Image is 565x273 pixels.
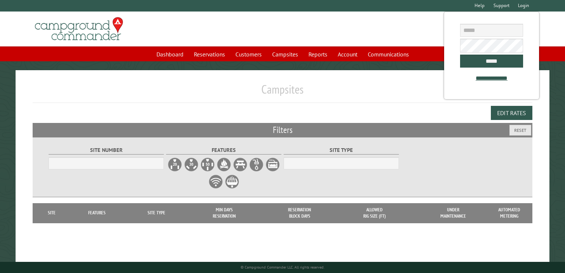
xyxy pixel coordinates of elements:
[33,123,533,137] h2: Filters
[304,47,332,61] a: Reports
[233,157,248,172] label: Picnic Table
[186,203,262,223] th: Min Days Reservation
[152,47,188,61] a: Dashboard
[509,125,531,136] button: Reset
[126,203,186,223] th: Site Type
[495,203,524,223] th: Automated metering
[208,174,223,189] label: WiFi Service
[333,47,362,61] a: Account
[268,47,303,61] a: Campsites
[249,157,264,172] label: Water Hookup
[412,203,495,223] th: Under Maintenance
[33,14,125,43] img: Campground Commander
[184,157,199,172] label: 30A Electrical Hookup
[265,157,280,172] label: Sewer Hookup
[168,157,182,172] label: 20A Electrical Hookup
[231,47,266,61] a: Customers
[200,157,215,172] label: 50A Electrical Hookup
[241,265,324,270] small: © Campground Commander LLC. All rights reserved.
[217,157,231,172] label: Firepit
[225,174,239,189] label: Grill
[166,146,281,155] label: Features
[33,82,533,103] h1: Campsites
[189,47,229,61] a: Reservations
[337,203,412,223] th: Allowed Rig Size (ft)
[363,47,413,61] a: Communications
[284,146,399,155] label: Site Type
[491,106,532,120] button: Edit Rates
[262,203,337,223] th: Reservation Block Days
[36,203,67,223] th: Site
[49,146,164,155] label: Site Number
[67,203,126,223] th: Features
